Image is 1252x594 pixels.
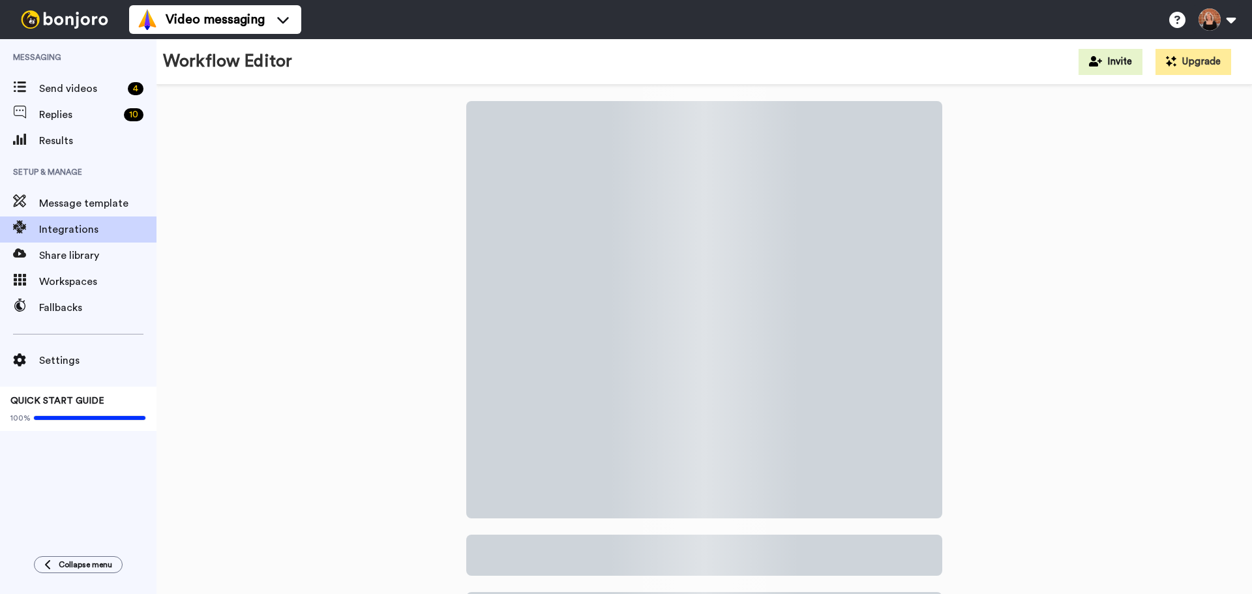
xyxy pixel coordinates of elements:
span: Results [39,133,156,149]
span: Video messaging [166,10,265,29]
img: bj-logo-header-white.svg [16,10,113,29]
div: 10 [124,108,143,121]
button: Invite [1079,49,1142,75]
button: Upgrade [1155,49,1231,75]
button: Collapse menu [34,556,123,573]
span: 100% [10,413,31,423]
span: Workspaces [39,274,156,290]
span: Collapse menu [59,559,112,570]
span: QUICK START GUIDE [10,396,104,406]
h1: Workflow Editor [163,52,292,71]
span: Integrations [39,222,156,237]
span: Fallbacks [39,300,156,316]
span: Replies [39,107,119,123]
span: Send videos [39,81,123,97]
span: Share library [39,248,156,263]
div: 4 [128,82,143,95]
img: vm-color.svg [137,9,158,30]
span: Settings [39,353,156,368]
span: Message template [39,196,156,211]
